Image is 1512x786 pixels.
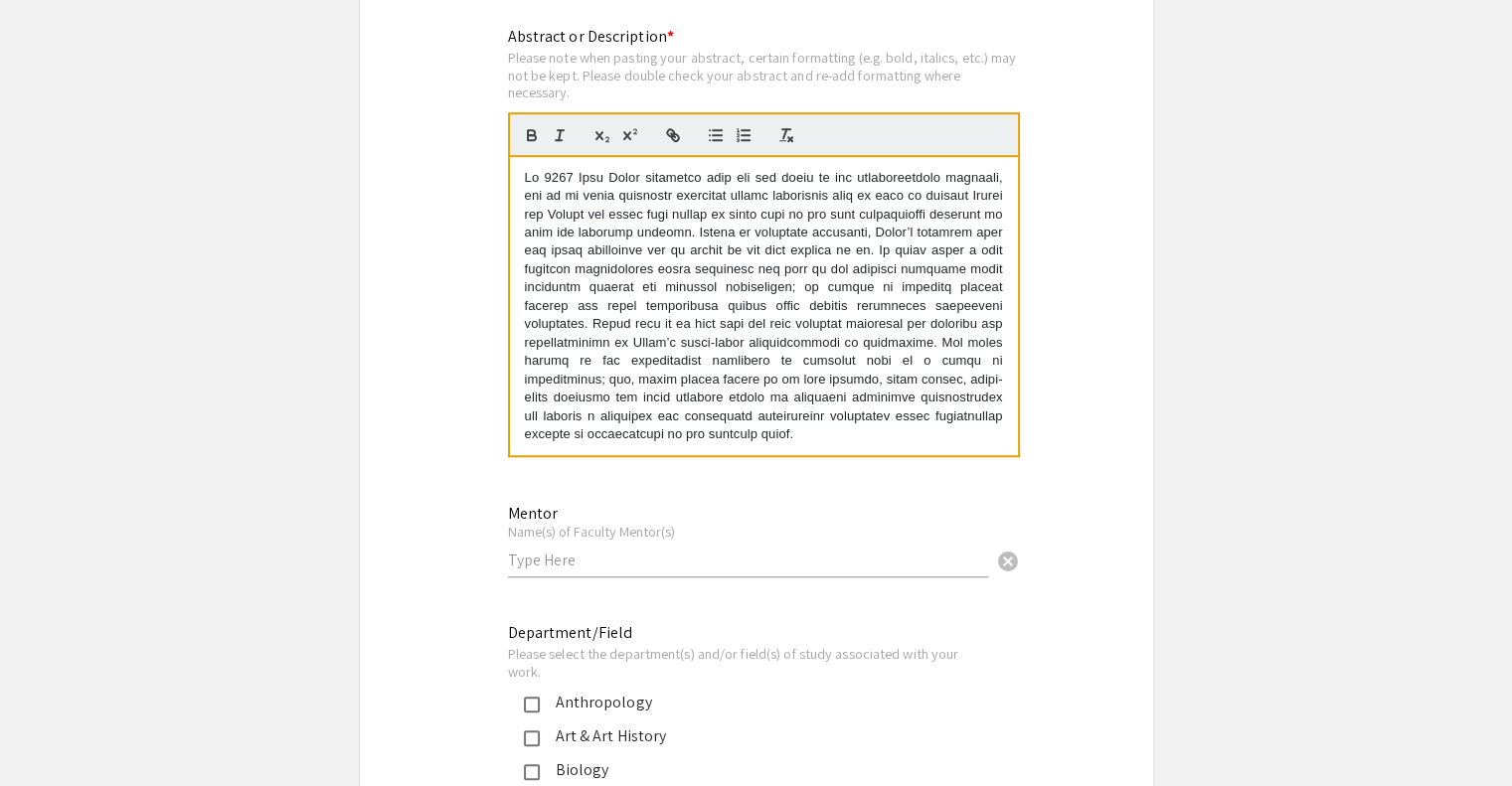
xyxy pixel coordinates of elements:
div: Anthropology [540,691,957,714]
div: Biology [540,758,957,782]
span: cancel [996,550,1020,573]
iframe: Chat [15,697,84,771]
mat-label: Abstract or Description [508,26,674,47]
div: Art & Art History [540,724,957,748]
div: Name(s) of Faculty Mentor(s) [508,523,988,541]
p: Lo 9267 Ipsu Dolor sitametco adip eli sed doeiu te inc utlaboreetdolo magnaali, eni ad mi venia q... [525,169,1003,444]
mat-label: Mentor [508,503,558,524]
input: Type Here [508,550,988,570]
div: Please select the department(s) and/or field(s) of study associated with your work. [508,645,973,680]
div: Please note when pasting your abstract, certain formatting (e.g. bold, italics, etc.) may not be ... [508,49,1020,101]
mat-label: Department/Field [508,622,633,643]
button: Clear [988,541,1028,580]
